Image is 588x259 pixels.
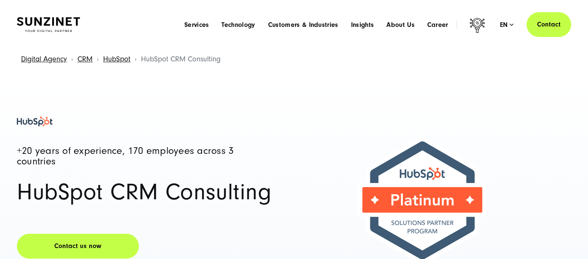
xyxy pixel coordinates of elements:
[17,116,53,127] img: HubSpot CRM Consulting Partner Agency SUNZINET
[427,21,448,29] a: Career
[17,146,273,167] h4: +20 years of experience, 170 employees across 3 countries
[17,17,80,32] img: SUNZINET Full Service Digital Agentur
[351,21,374,29] a: Insights
[141,55,221,63] span: HubSpot CRM Consulting
[77,55,93,63] a: CRM
[268,21,338,29] a: Customers & Industries
[527,12,571,37] a: Contact
[17,180,273,204] h1: HubSpot CRM Consulting
[103,55,130,63] a: HubSpot
[184,21,209,29] a: Services
[17,234,139,259] a: Contact us now
[386,21,415,29] a: About Us
[21,55,67,63] a: Digital Agency
[221,21,255,29] a: Technology
[500,21,514,29] div: en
